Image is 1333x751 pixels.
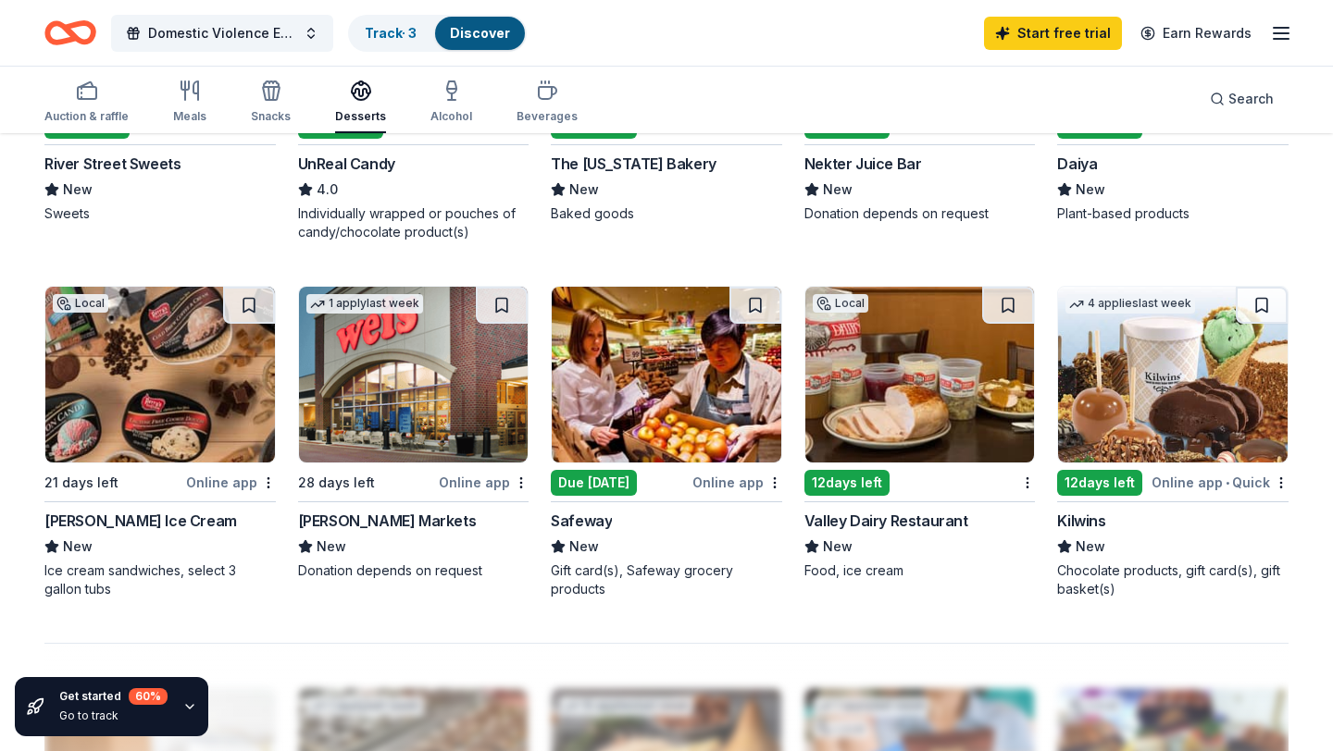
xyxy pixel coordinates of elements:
[298,286,529,580] a: Image for Weis Markets1 applylast week28 days leftOnline app[PERSON_NAME] MarketsNewDonation depe...
[44,11,96,55] a: Home
[298,153,395,175] div: UnReal Candy
[1057,561,1289,598] div: Chocolate products, gift card(s), gift basket(s)
[1195,80,1289,117] button: Search
[348,15,527,52] button: Track· 3Discover
[53,294,108,313] div: Local
[44,153,181,175] div: River Street Sweets
[552,287,781,462] img: Image for Safeway
[317,179,338,201] span: 4.0
[1228,88,1274,110] span: Search
[59,688,168,705] div: Get started
[569,536,599,558] span: New
[984,17,1122,50] a: Start free trial
[823,536,853,558] span: New
[823,179,853,201] span: New
[63,179,93,201] span: New
[1057,286,1289,598] a: Image for Kilwins4 applieslast week12days leftOnline app•QuickKilwinsNewChocolate products, gift ...
[1057,204,1289,223] div: Plant-based products
[298,472,375,494] div: 28 days left
[551,204,782,223] div: Baked goods
[551,286,782,598] a: Image for SafewayDue [DATE]Online appSafewayNewGift card(s), Safeway grocery products
[1057,510,1105,532] div: Kilwins
[59,708,168,723] div: Go to track
[804,204,1036,223] div: Donation depends on request
[804,286,1036,580] a: Image for Valley Dairy RestaurantLocal12days leftValley Dairy RestaurantNewFood, ice cream
[298,561,529,580] div: Donation depends on request
[551,470,637,496] div: Due [DATE]
[804,561,1036,580] div: Food, ice cream
[148,22,296,44] span: Domestic Violence Event
[44,286,276,598] a: Image for Perry's Ice CreamLocal21 days leftOnline app[PERSON_NAME] Ice CreamNewIce cream sandwic...
[1058,287,1288,462] img: Image for Kilwins
[44,561,276,598] div: Ice cream sandwiches, select 3 gallon tubs
[45,287,275,462] img: Image for Perry's Ice Cream
[63,536,93,558] span: New
[1129,17,1263,50] a: Earn Rewards
[317,536,346,558] span: New
[692,471,782,494] div: Online app
[551,561,782,598] div: Gift card(s), Safeway grocery products
[430,109,472,124] div: Alcohol
[298,204,529,241] div: Individually wrapped or pouches of candy/chocolate product(s)
[517,72,578,133] button: Beverages
[173,109,206,124] div: Meals
[517,109,578,124] div: Beverages
[804,510,968,532] div: Valley Dairy Restaurant
[129,688,168,705] div: 60 %
[430,72,472,133] button: Alcohol
[1057,153,1097,175] div: Daiya
[111,15,333,52] button: Domestic Violence Event
[1152,471,1289,494] div: Online app Quick
[450,25,510,41] a: Discover
[804,153,922,175] div: Nekter Juice Bar
[365,25,417,41] a: Track· 3
[299,287,529,462] img: Image for Weis Markets
[44,72,129,133] button: Auction & raffle
[44,109,129,124] div: Auction & raffle
[1076,536,1105,558] span: New
[173,72,206,133] button: Meals
[551,153,716,175] div: The [US_STATE] Bakery
[439,471,529,494] div: Online app
[186,471,276,494] div: Online app
[251,109,291,124] div: Snacks
[804,470,890,496] div: 12 days left
[44,510,237,532] div: [PERSON_NAME] Ice Cream
[306,294,423,314] div: 1 apply last week
[335,109,386,124] div: Desserts
[298,510,477,532] div: [PERSON_NAME] Markets
[44,204,276,223] div: Sweets
[813,294,868,313] div: Local
[335,72,386,133] button: Desserts
[1057,470,1142,496] div: 12 days left
[44,472,118,494] div: 21 days left
[1065,294,1195,314] div: 4 applies last week
[1076,179,1105,201] span: New
[569,179,599,201] span: New
[251,72,291,133] button: Snacks
[1226,475,1229,490] span: •
[805,287,1035,462] img: Image for Valley Dairy Restaurant
[551,510,612,532] div: Safeway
